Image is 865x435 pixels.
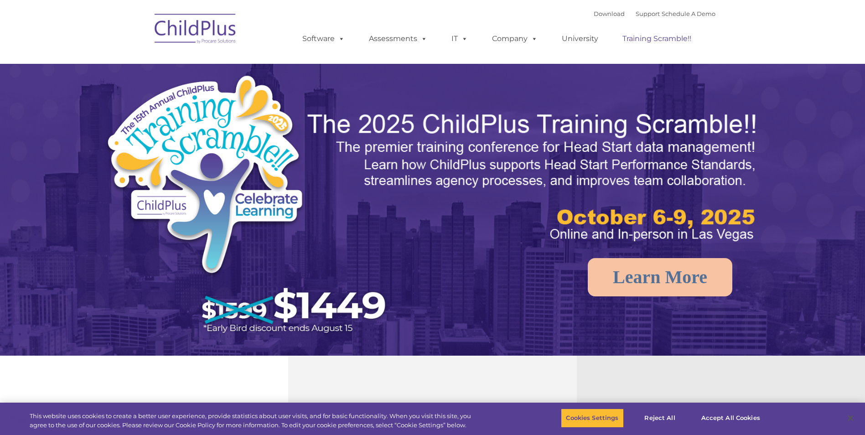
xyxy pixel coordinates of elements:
button: Cookies Settings [561,409,623,428]
span: Last name [127,60,155,67]
button: Accept All Cookies [696,409,765,428]
button: Close [840,408,860,428]
font: | [594,10,715,17]
a: Assessments [360,30,436,48]
a: Learn More [588,258,732,296]
img: ChildPlus by Procare Solutions [150,7,241,53]
a: Download [594,10,625,17]
a: Software [293,30,354,48]
span: Phone number [127,98,166,104]
button: Reject All [632,409,689,428]
a: University [553,30,607,48]
a: Company [483,30,547,48]
a: Schedule A Demo [662,10,715,17]
a: Training Scramble!! [613,30,700,48]
div: This website uses cookies to create a better user experience, provide statistics about user visit... [30,412,476,430]
a: IT [442,30,477,48]
a: Support [636,10,660,17]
